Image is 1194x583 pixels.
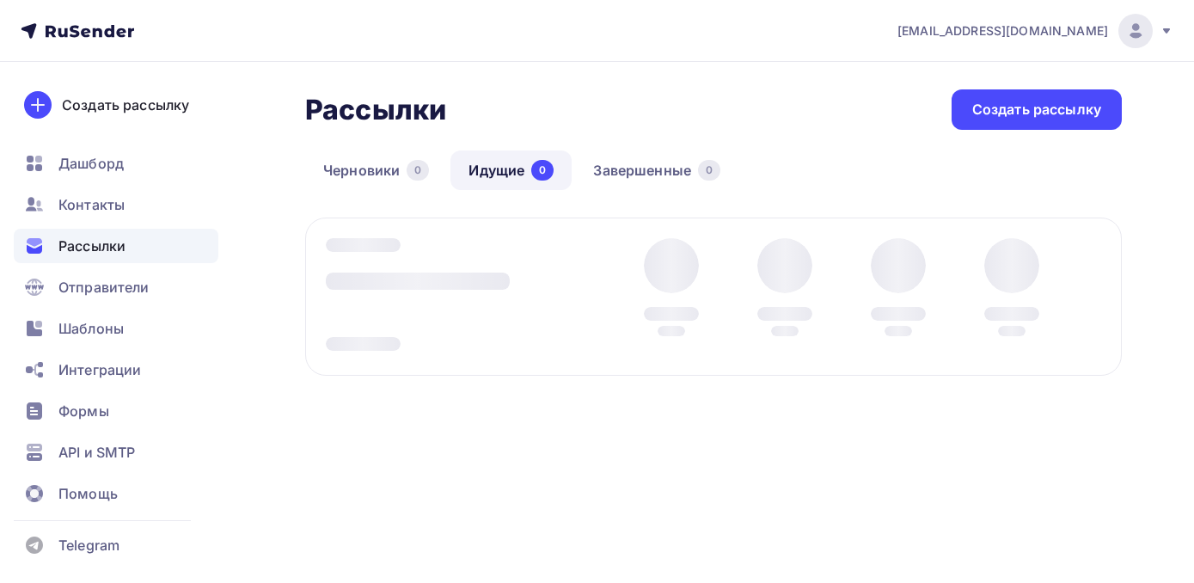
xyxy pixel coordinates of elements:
[14,270,218,304] a: Отправители
[305,93,446,127] h2: Рассылки
[972,100,1101,120] div: Создать рассылку
[14,311,218,346] a: Шаблоны
[897,14,1173,48] a: [EMAIL_ADDRESS][DOMAIN_NAME]
[58,535,119,555] span: Telegram
[14,229,218,263] a: Рассылки
[305,150,447,190] a: Черновики0
[407,160,429,181] div: 0
[58,359,141,380] span: Интеграции
[575,150,738,190] a: Завершенные0
[58,442,135,463] span: API и SMTP
[58,483,118,504] span: Помощь
[897,22,1108,40] span: [EMAIL_ADDRESS][DOMAIN_NAME]
[58,153,124,174] span: Дашборд
[58,277,150,298] span: Отправители
[58,236,126,256] span: Рассылки
[58,194,125,215] span: Контакты
[58,401,109,421] span: Формы
[698,160,720,181] div: 0
[531,160,554,181] div: 0
[14,394,218,428] a: Формы
[14,146,218,181] a: Дашборд
[62,95,189,115] div: Создать рассылку
[14,187,218,222] a: Контакты
[58,318,124,339] span: Шаблоны
[450,150,572,190] a: Идущие0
